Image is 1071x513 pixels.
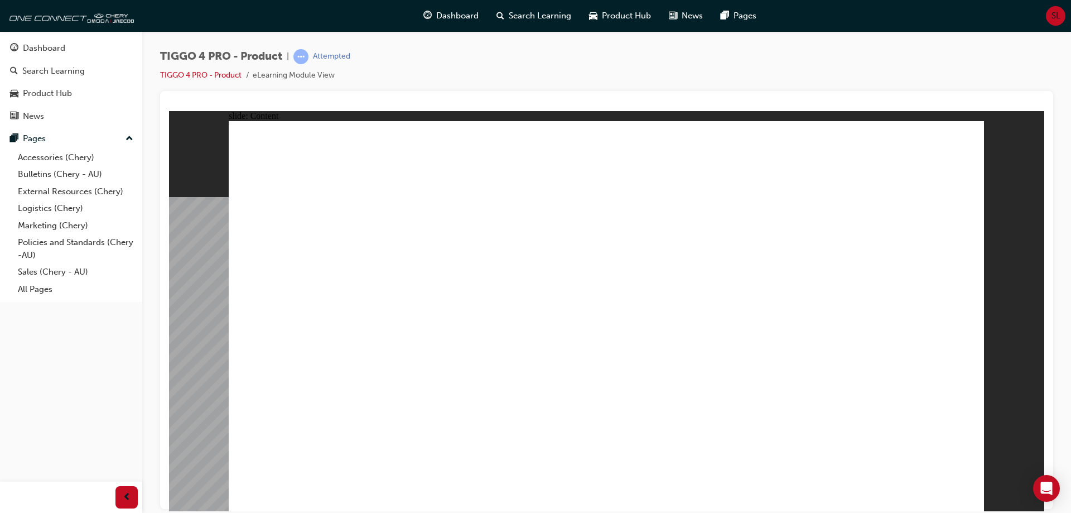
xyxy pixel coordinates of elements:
span: search-icon [496,9,504,23]
a: External Resources (Chery) [13,183,138,200]
button: Pages [4,128,138,149]
span: prev-icon [123,491,131,505]
a: All Pages [13,281,138,298]
a: search-iconSearch Learning [488,4,580,27]
span: Dashboard [436,9,479,22]
span: Pages [734,9,756,22]
span: News [682,9,703,22]
span: SL [1051,9,1060,22]
div: Search Learning [22,65,85,78]
span: news-icon [10,112,18,122]
li: eLearning Module View [253,69,335,82]
a: Product Hub [4,83,138,104]
span: news-icon [669,9,677,23]
a: car-iconProduct Hub [580,4,660,27]
a: Logistics (Chery) [13,200,138,217]
span: Search Learning [509,9,571,22]
div: Dashboard [23,42,65,55]
a: Sales (Chery - AU) [13,263,138,281]
div: Pages [23,132,46,145]
span: guage-icon [10,44,18,54]
div: Attempted [313,51,350,62]
span: up-icon [126,132,133,146]
a: Dashboard [4,38,138,59]
span: car-icon [10,89,18,99]
a: news-iconNews [660,4,712,27]
button: SL [1046,6,1065,26]
a: TIGGO 4 PRO - Product [160,70,242,80]
span: search-icon [10,66,18,76]
div: Open Intercom Messenger [1033,475,1060,502]
button: DashboardSearch LearningProduct HubNews [4,36,138,128]
span: learningRecordVerb_ATTEMPT-icon [293,49,308,64]
span: | [287,50,289,63]
a: Search Learning [4,61,138,81]
span: guage-icon [423,9,432,23]
span: TIGGO 4 PRO - Product [160,50,282,63]
span: pages-icon [721,9,729,23]
span: Product Hub [602,9,651,22]
a: Marketing (Chery) [13,217,138,234]
a: Bulletins (Chery - AU) [13,166,138,183]
img: oneconnect [6,4,134,27]
span: car-icon [589,9,597,23]
div: Product Hub [23,87,72,100]
a: Policies and Standards (Chery -AU) [13,234,138,263]
a: pages-iconPages [712,4,765,27]
a: News [4,106,138,127]
div: News [23,110,44,123]
span: pages-icon [10,134,18,144]
a: guage-iconDashboard [414,4,488,27]
a: Accessories (Chery) [13,149,138,166]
